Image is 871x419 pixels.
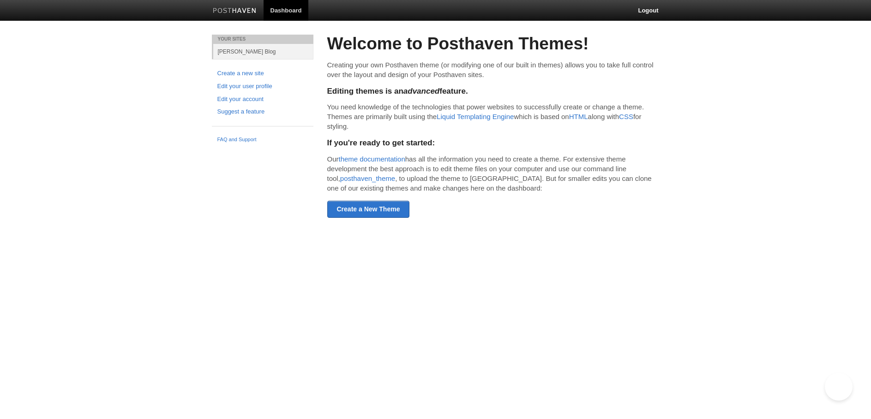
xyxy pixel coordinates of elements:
img: Posthaven-bar [213,8,257,15]
a: Edit your user profile [217,82,308,91]
a: Create a new site [217,69,308,78]
a: CSS [619,113,633,120]
a: Edit your account [217,95,308,104]
a: [PERSON_NAME] Blog [213,44,313,59]
a: theme documentation [339,155,405,163]
a: FAQ and Support [217,136,308,144]
a: Liquid Templating Engine [437,113,514,120]
li: Your Sites [212,35,313,44]
h5: If you're ready to get started: [327,139,660,148]
a: posthaven_theme [340,174,395,182]
a: Create a New Theme [327,201,410,218]
a: Suggest a feature [217,107,308,117]
p: Our has all the information you need to create a theme. For extensive theme development the best ... [327,154,660,193]
p: You need knowledge of the technologies that power websites to successfully create or change a the... [327,102,660,131]
h5: Editing themes is an feature. [327,87,660,96]
em: advanced [403,87,439,96]
h2: Welcome to Posthaven Themes! [327,35,660,54]
iframe: Help Scout Beacon - Open [825,373,853,401]
a: HTML [569,113,588,120]
p: Creating your own Posthaven theme (or modifying one of our built in themes) allows you to take fu... [327,60,660,79]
